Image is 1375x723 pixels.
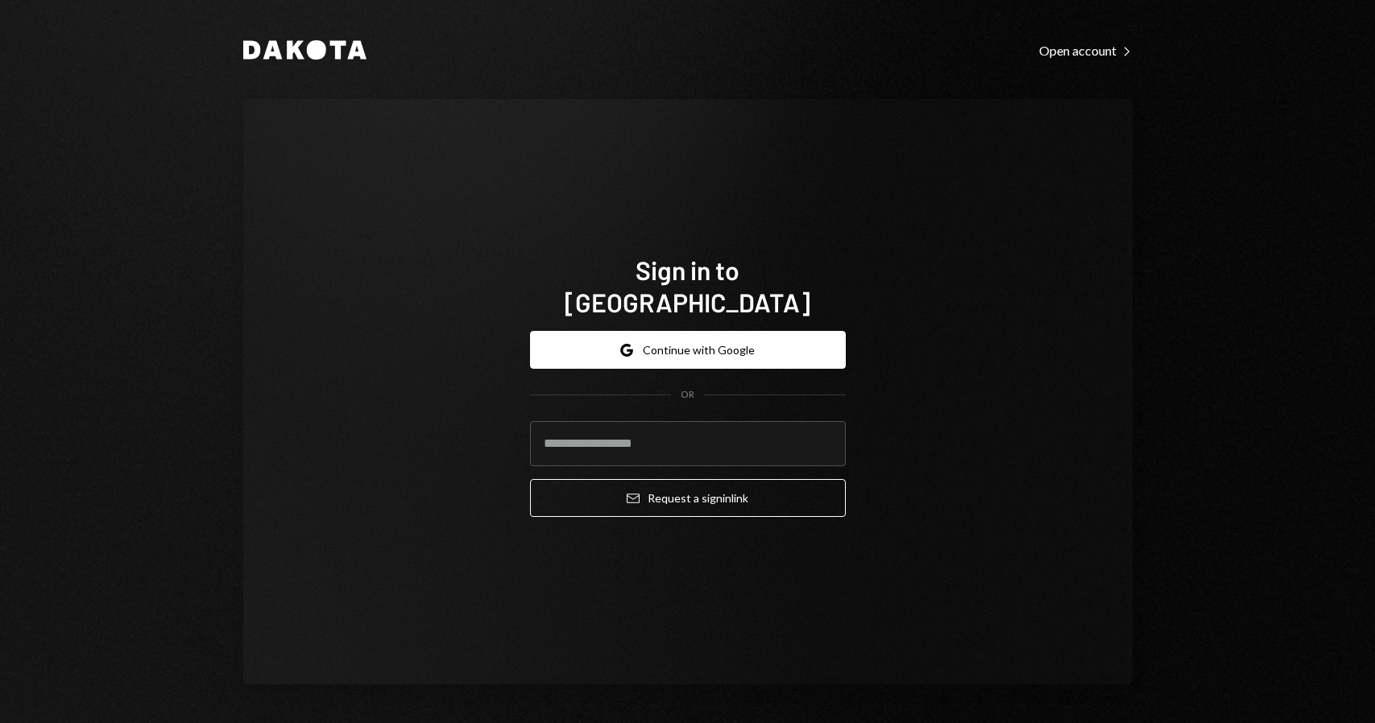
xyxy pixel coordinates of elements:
a: Open account [1039,41,1133,59]
button: Request a signinlink [530,479,846,517]
div: OR [681,388,694,402]
h1: Sign in to [GEOGRAPHIC_DATA] [530,254,846,318]
div: Open account [1039,43,1133,59]
button: Continue with Google [530,331,846,369]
